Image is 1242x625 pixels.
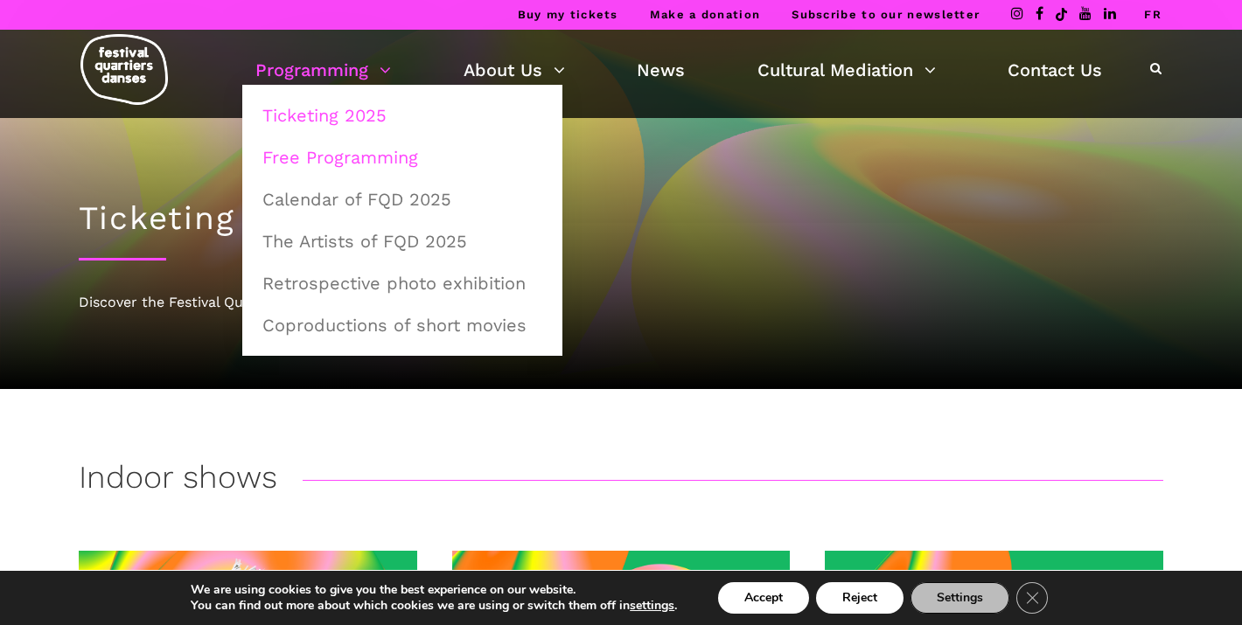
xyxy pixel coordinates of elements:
a: Coproductions of short movies [252,305,553,345]
button: Settings [911,582,1009,614]
a: Buy my tickets [518,8,618,21]
a: Ticketing 2025 [252,95,553,135]
a: FR [1144,8,1162,21]
a: Contact Us [1008,55,1102,85]
h1: Ticketing 2025 [79,199,1163,238]
h3: Indoor shows [79,459,277,503]
a: Retrospective photo exhibition [252,263,553,303]
button: settings [630,598,674,614]
a: Subscribe to our newsletter [792,8,980,21]
img: logo-fqd-med [80,34,168,105]
button: Reject [816,582,904,614]
p: You can find out more about which cookies we are using or switch them off in . [191,598,677,614]
a: News [637,55,685,85]
a: Free Programming [252,137,553,177]
button: Close GDPR Cookie Banner [1016,582,1048,614]
button: Accept [718,582,809,614]
a: The Artists of FQD 2025 [252,221,553,261]
a: Cultural Mediation [757,55,936,85]
a: Make a donation [650,8,761,21]
a: Programming [255,55,391,85]
p: We are using cookies to give you the best experience on our website. [191,582,677,598]
a: Calendar of FQD 2025 [252,179,553,219]
div: Discover the Festival Quartiers Danses 2025 program ! [79,291,1163,314]
a: About Us [464,55,565,85]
